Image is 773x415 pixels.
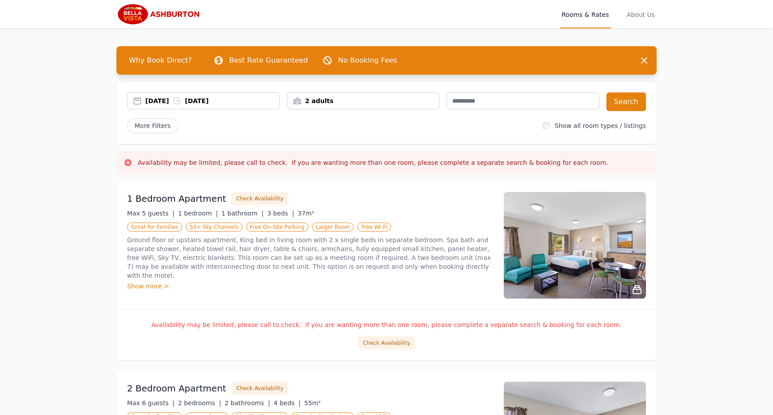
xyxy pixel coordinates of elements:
[246,223,308,231] span: Free On-Site Parking
[122,52,199,69] span: Why Book Direct?
[178,210,218,217] span: 1 bedroom |
[338,55,397,66] p: No Booking Fees
[127,382,226,395] h3: 2 Bedroom Apartment
[221,210,263,217] span: 1 bathroom |
[127,235,493,280] p: Ground floor or upstairs apartment, King bed in living room with 2 x single beds in separate bedr...
[127,118,178,133] span: More Filters
[287,96,439,105] div: 2 adults
[127,192,226,205] h3: 1 Bedroom Apartment
[304,399,321,407] span: 55m²
[231,382,288,395] button: Check Availability
[225,399,270,407] span: 2 bathrooms |
[274,399,301,407] span: 4 beds |
[138,158,608,167] h3: Availability may be limited, please call to check. If you are wanting more than one room, please ...
[127,399,175,407] span: Max 6 guests |
[186,223,243,231] span: 50+ Sky Channels
[357,223,391,231] span: Free Wi-Fi
[116,4,202,25] img: Bella Vista Ashburton
[145,96,279,105] div: [DATE] [DATE]
[231,192,288,205] button: Check Availability
[606,92,646,111] button: Search
[298,210,314,217] span: 37m²
[312,223,354,231] span: Larger Room
[358,336,415,350] button: Check Availability
[127,210,175,217] span: Max 5 guests |
[127,223,182,231] span: Great for Families
[229,55,308,66] p: Best Rate Guaranteed
[178,399,221,407] span: 2 bedrooms |
[267,210,294,217] span: 3 beds |
[555,122,646,129] label: Show all room types / listings
[127,282,493,291] div: Show more >
[127,320,646,329] p: Availability may be limited, please call to check. If you are wanting more than one room, please ...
